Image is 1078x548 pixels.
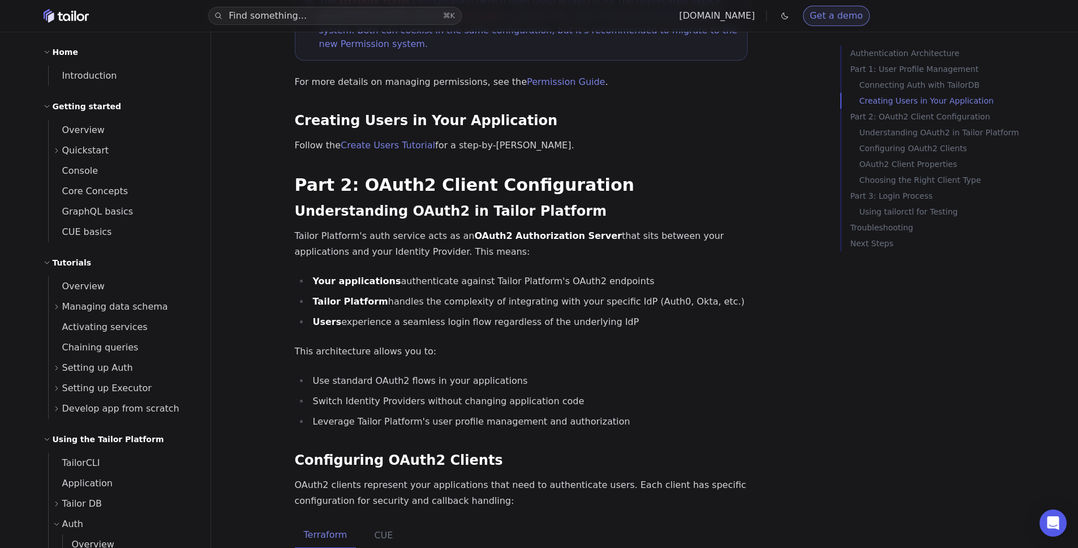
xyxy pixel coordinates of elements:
span: Chaining queries [49,342,139,353]
a: Understanding OAuth2 in Tailor Platform [295,203,607,219]
li: authenticate against Tailor Platform's OAuth2 endpoints [310,273,748,289]
a: Activating services [49,317,197,337]
a: Creating Users in Your Application [860,93,1044,109]
h2: Tutorials [53,256,92,269]
a: Configuring OAuth2 Clients [860,140,1044,156]
a: Application [49,473,197,494]
a: Connecting Auth with TailorDB [860,77,1044,93]
span: Overview [49,125,105,135]
span: Setting up Executor [62,380,152,396]
a: Part 1: User Profile Management [851,61,1044,77]
span: Managing data schema [62,299,168,315]
strong: OAuth2 Authorization Server [474,230,622,241]
a: Permission Guide [527,76,605,87]
a: Home [44,9,89,23]
p: Tailor Platform's auth service acts as an that sits between your applications and your Identity P... [295,228,748,260]
a: CUE basics [49,222,197,242]
a: Overview [49,276,197,297]
p: Follow the for a step-by-[PERSON_NAME]. [295,138,748,153]
li: experience a seamless login flow regardless of the underlying IdP [310,314,748,330]
a: Configuring OAuth2 Clients [295,452,503,468]
a: Core Concepts [49,181,197,202]
span: Core Concepts [49,186,128,196]
span: Tailor DB [62,496,102,512]
a: Choosing the Right Client Type [860,172,1044,188]
span: CUE basics [49,226,112,237]
a: Console [49,161,197,181]
a: OAuth2 Client Properties [860,156,1044,172]
h2: Home [53,45,78,59]
kbd: ⌘ [443,11,450,20]
li: Switch Identity Providers without changing application code [310,393,748,409]
strong: Users [313,316,342,327]
span: Setting up Auth [62,360,133,376]
span: TailorCLI [49,457,100,468]
strong: Tailor Platform [313,296,388,307]
a: Part 2: OAuth2 Client Configuration [295,175,634,195]
a: Understanding OAuth2 in Tailor Platform [860,125,1044,140]
li: Use standard OAuth2 flows in your applications [310,373,748,389]
span: Introduction [49,70,117,81]
h2: Getting started [53,100,122,113]
div: Open Intercom Messenger [1040,510,1067,537]
span: Auth [62,516,84,532]
button: Find something...⌘K [208,7,462,25]
a: Authentication Architecture [851,45,1044,61]
a: Get a demo [803,6,870,26]
span: Console [49,165,98,176]
li: Leverage Tailor Platform's user profile management and authorization [310,414,748,430]
a: Creating Users in Your Application [295,113,557,129]
a: Introduction [49,66,197,86]
a: Chaining queries [49,337,197,358]
p: This architecture allows you to: [295,344,748,359]
kbd: K [450,11,456,20]
span: Quickstart [62,143,109,159]
a: Part 2: OAuth2 Client Configuration [851,109,1044,125]
span: GraphQL basics [49,206,134,217]
p: OAuth2 clients represent your applications that need to authenticate users. Each client has speci... [295,477,748,509]
a: Using tailorctl for Testing [860,204,1044,220]
a: [DOMAIN_NAME] [679,10,755,21]
span: Activating services [49,322,148,332]
a: TailorCLI [49,453,197,473]
h2: Using the Tailor Platform [53,433,164,446]
button: Toggle dark mode [778,9,792,23]
strong: Your applications [313,276,401,286]
a: GraphQL basics [49,202,197,222]
span: Overview [49,281,105,292]
a: Overview [49,120,197,140]
li: handles the complexity of integrating with your specific IdP (Auth0, Okta, etc.) [310,294,748,310]
a: Part 3: Login Process [851,188,1044,204]
a: Troubleshooting [851,220,1044,236]
a: Next Steps [851,236,1044,251]
span: Develop app from scratch [62,401,179,417]
span: Application [49,478,113,489]
a: Create Users Tutorial [341,140,435,151]
p: For more details on managing permissions, see the . [295,74,748,90]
